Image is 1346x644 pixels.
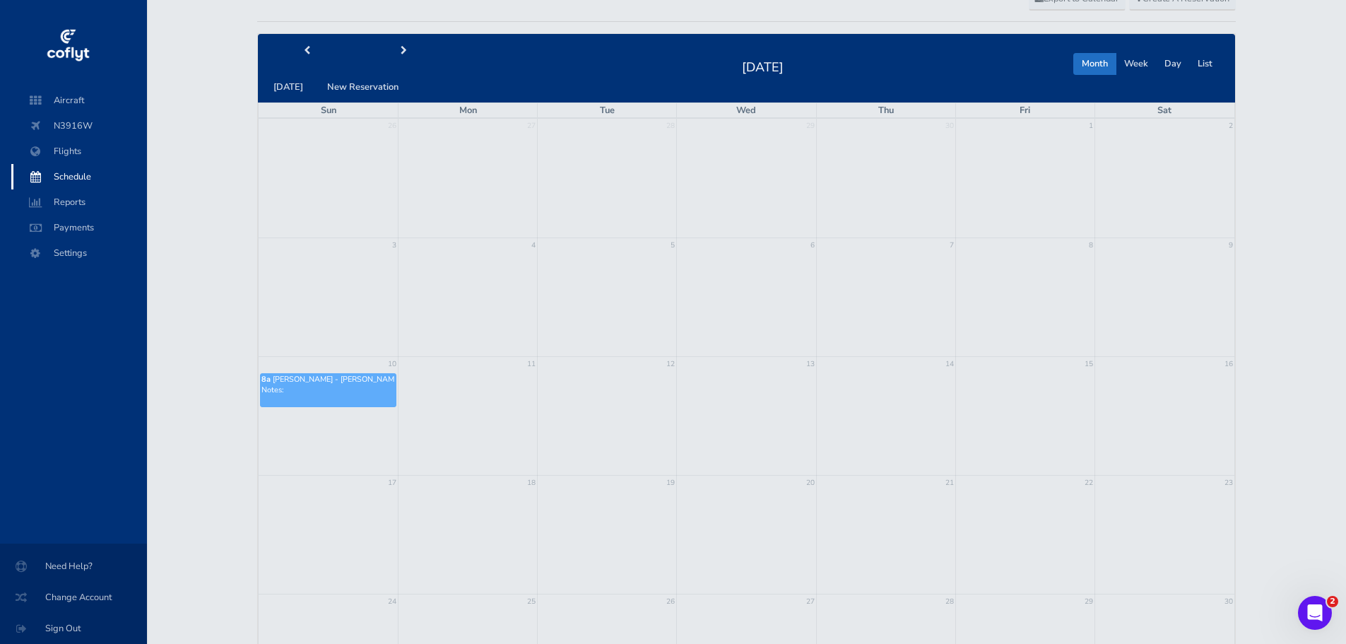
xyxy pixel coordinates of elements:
[25,139,133,164] span: Flights
[1227,119,1234,133] a: 2
[526,595,537,609] a: 25
[805,595,816,609] a: 27
[25,88,133,113] span: Aircraft
[17,554,130,579] span: Need Help?
[1073,53,1116,75] button: Month
[1157,104,1171,117] span: Sat
[526,357,537,371] a: 11
[805,119,816,133] a: 29
[321,104,336,117] span: Sun
[1020,104,1030,117] span: Fri
[1223,476,1234,490] a: 23
[261,385,395,395] p: Notes:
[1223,595,1234,609] a: 30
[25,215,133,240] span: Payments
[1087,119,1094,133] a: 1
[25,240,133,266] span: Settings
[530,238,537,252] a: 4
[736,104,756,117] span: Wed
[1156,53,1190,75] button: Day
[600,104,615,117] span: Tue
[258,40,355,62] button: prev
[944,595,955,609] a: 28
[665,357,676,371] a: 12
[1083,595,1094,609] a: 29
[265,76,312,98] button: [DATE]
[1087,238,1094,252] a: 8
[1083,476,1094,490] a: 22
[17,585,130,610] span: Change Account
[25,189,133,215] span: Reports
[273,374,486,385] span: [PERSON_NAME] - [PERSON_NAME] PA-32-260 - N3916W
[1298,596,1332,630] iframe: Intercom live chat
[319,76,407,98] button: New Reservation
[809,238,816,252] a: 6
[944,357,955,371] a: 14
[45,25,91,67] img: coflyt logo
[25,164,133,189] span: Schedule
[878,104,894,117] span: Thu
[669,238,676,252] a: 5
[386,119,398,133] a: 26
[17,616,130,641] span: Sign Out
[386,357,398,371] a: 10
[261,374,271,385] span: 8a
[944,119,955,133] a: 30
[1116,53,1157,75] button: Week
[1189,53,1221,75] button: List
[386,476,398,490] a: 17
[805,357,816,371] a: 13
[459,104,477,117] span: Mon
[733,56,792,76] h2: [DATE]
[1083,357,1094,371] a: 15
[665,595,676,609] a: 26
[948,238,955,252] a: 7
[355,40,453,62] button: next
[526,119,537,133] a: 27
[1327,596,1338,607] span: 2
[25,113,133,139] span: N3916W
[805,476,816,490] a: 20
[665,119,676,133] a: 28
[391,238,398,252] a: 3
[665,476,676,490] a: 19
[944,476,955,490] a: 21
[526,476,537,490] a: 18
[1227,238,1234,252] a: 9
[386,595,398,609] a: 24
[1223,357,1234,371] a: 16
